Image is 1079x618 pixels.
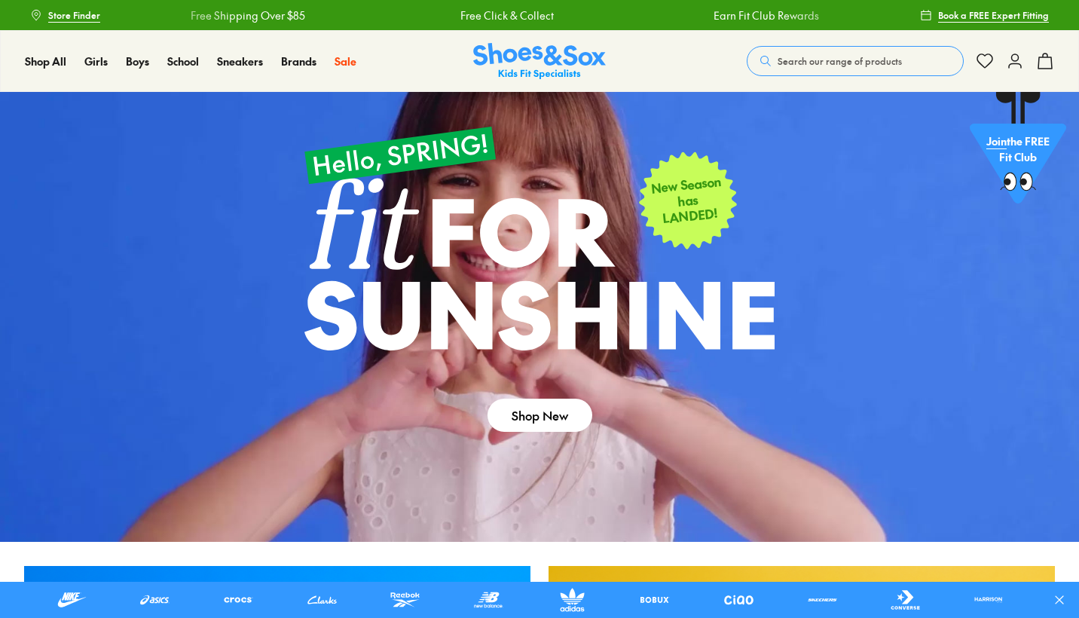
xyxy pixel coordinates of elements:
[281,54,316,69] a: Brands
[938,8,1049,22] span: Book a FREE Expert Fitting
[488,399,592,432] a: Shop New
[25,54,66,69] a: Shop All
[459,8,552,23] a: Free Click & Collect
[920,2,1049,29] a: Book a FREE Expert Fitting
[167,54,199,69] a: School
[712,8,818,23] a: Earn Fit Club Rewards
[473,43,606,80] img: SNS_Logo_Responsive.svg
[970,121,1066,177] p: the FREE Fit Club
[30,2,100,29] a: Store Finder
[970,91,1066,212] a: Jointhe FREE Fit Club
[189,8,304,23] a: Free Shipping Over $85
[986,133,1007,148] span: Join
[48,8,100,22] span: Store Finder
[778,54,902,68] span: Search our range of products
[335,54,356,69] a: Sale
[473,43,606,80] a: Shoes & Sox
[217,54,263,69] a: Sneakers
[126,54,149,69] a: Boys
[84,54,108,69] a: Girls
[747,46,964,76] button: Search our range of products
